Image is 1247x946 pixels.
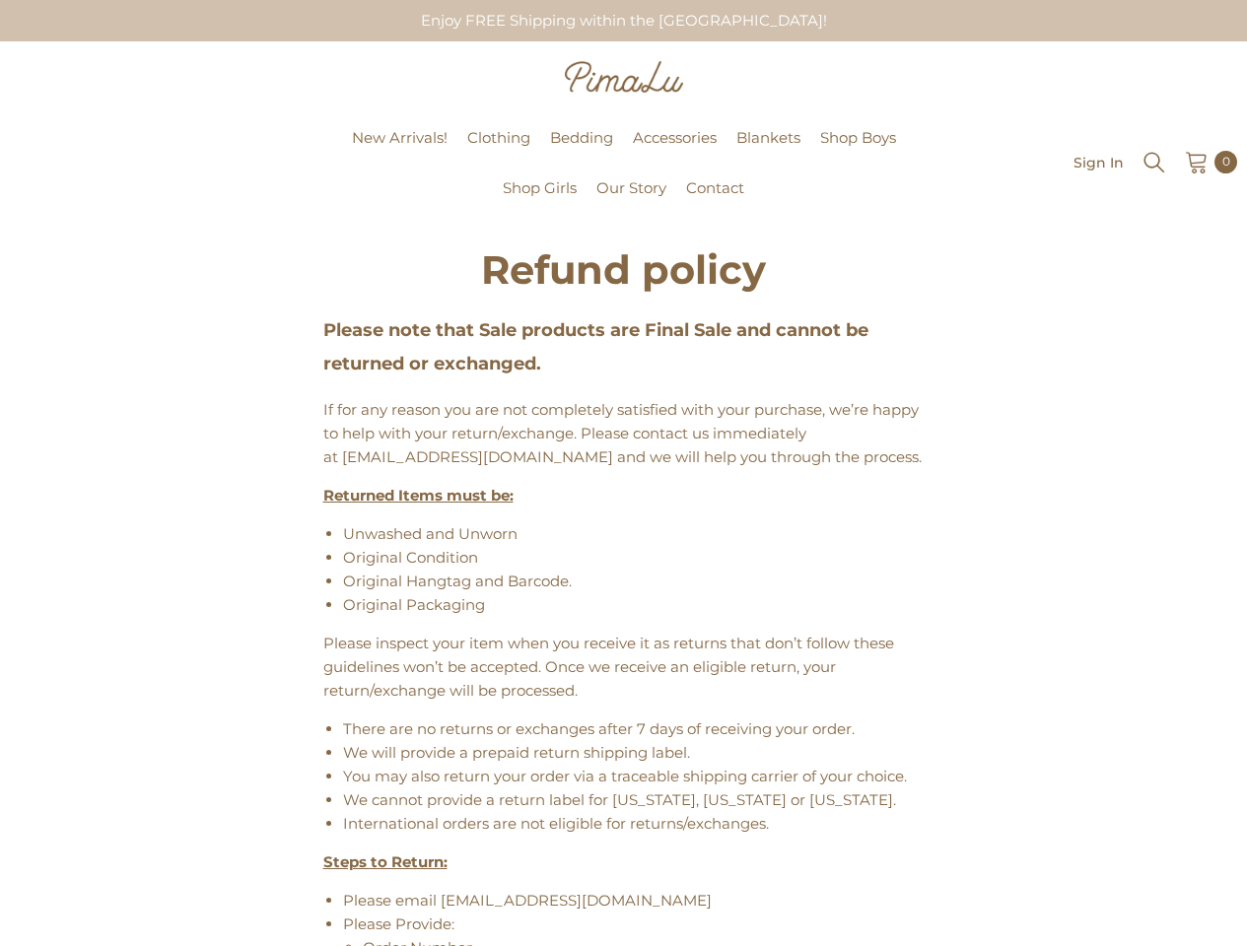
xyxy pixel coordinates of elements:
li: Original Hangtag and Barcode. [343,570,925,593]
span: Shop Boys [820,128,896,147]
a: Pimalu [10,156,72,170]
a: Our Story [587,176,676,227]
li: Original Packaging [343,593,925,617]
a: Bedding [540,126,623,176]
span: Clothing [467,128,530,147]
a: New Arrivals! [342,126,457,176]
span: Shop Girls [503,178,577,197]
h1: Refund policy [323,253,925,287]
a: Clothing [457,126,540,176]
li: International orders are not eligible for returns/exchanges. [343,812,925,836]
summary: Search [1142,148,1167,175]
a: Sign In [1074,155,1124,169]
span: Sign In [1074,156,1124,169]
li: Unwashed and Unworn [343,522,925,546]
a: Accessories [623,126,727,176]
span: Accessories [633,128,717,147]
li: You may also return your order via a traceable shipping carrier of your choice. [343,765,925,788]
div: Enjoy FREE Shipping within the [GEOGRAPHIC_DATA]! [335,2,912,39]
li: There are no returns or exchanges after 7 days of receiving your order. [343,717,925,741]
img: Pimalu [565,61,683,93]
span: Bedding [550,128,613,147]
li: Please email [343,889,925,912]
strong: Please note that Sale products are Final Sale and cannot be returned or exchanged. [323,319,868,374]
a: Shop Boys [810,126,906,176]
p: Please inspect your item when you receive it as returns that don’t follow these guidelines won’t ... [323,632,925,703]
a: Shop Girls [493,176,587,227]
span: 0 [1222,151,1230,172]
li: We will provide a prepaid return shipping label. [343,741,925,765]
a: [EMAIL_ADDRESS][DOMAIN_NAME] [342,447,613,466]
li: We cannot provide a return label for [US_STATE], [US_STATE] or [US_STATE]. [343,788,925,812]
span: Blankets [736,128,800,147]
u: Steps to Return: [323,852,448,871]
a: Contact [676,176,754,227]
a: Blankets [727,126,810,176]
u: Returned Items must be: [323,486,514,505]
span: Contact [686,178,744,197]
a: [EMAIL_ADDRESS][DOMAIN_NAME] [441,891,712,910]
li: Original Condition [343,546,925,570]
span: New Arrivals! [352,128,448,147]
span: Our Story [596,178,666,197]
p: If for any reason you are not completely satisfied with your purchase, we’re happy to help with y... [323,398,925,469]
